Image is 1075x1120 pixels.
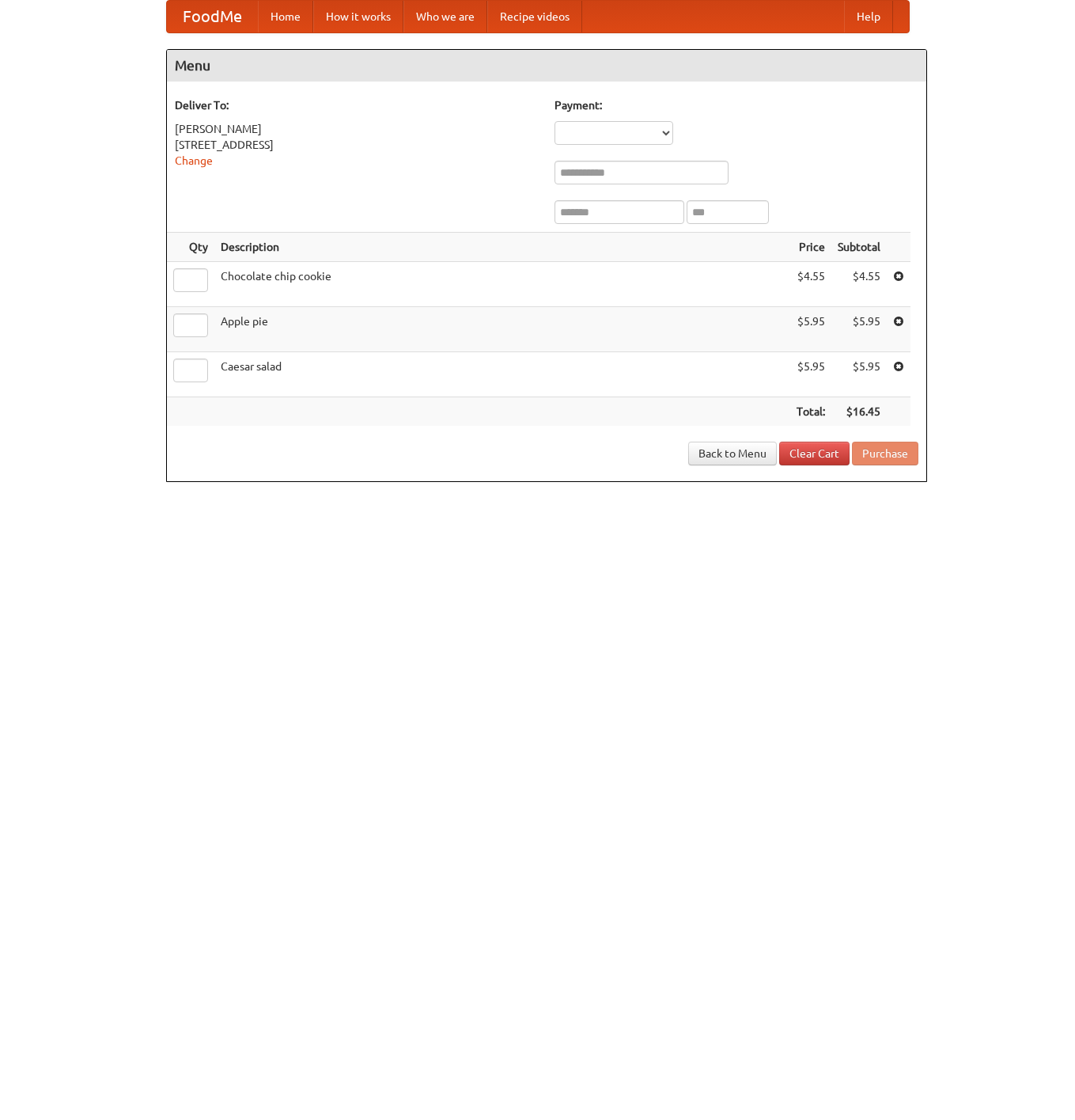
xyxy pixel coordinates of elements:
[790,352,831,397] td: $5.95
[175,154,213,167] a: Change
[214,307,790,352] td: Apple pie
[214,352,790,397] td: Caesar salad
[790,307,831,352] td: $5.95
[779,442,850,465] a: Clear Cart
[688,442,777,465] a: Back to Menu
[175,137,539,153] div: [STREET_ADDRESS]
[167,233,214,262] th: Qty
[790,233,831,262] th: Price
[403,1,487,32] a: Who we are
[258,1,313,32] a: Home
[831,307,887,352] td: $5.95
[831,233,887,262] th: Subtotal
[313,1,403,32] a: How it works
[831,352,887,397] td: $5.95
[175,121,539,137] div: [PERSON_NAME]
[167,50,926,82] h4: Menu
[844,1,893,32] a: Help
[831,397,887,427] th: $16.45
[175,97,539,113] h5: Deliver To:
[487,1,582,32] a: Recipe videos
[555,97,918,113] h5: Payment:
[852,442,918,465] button: Purchase
[214,262,790,307] td: Chocolate chip cookie
[214,233,790,262] th: Description
[790,262,831,307] td: $4.55
[790,397,831,427] th: Total:
[831,262,887,307] td: $4.55
[167,1,258,32] a: FoodMe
